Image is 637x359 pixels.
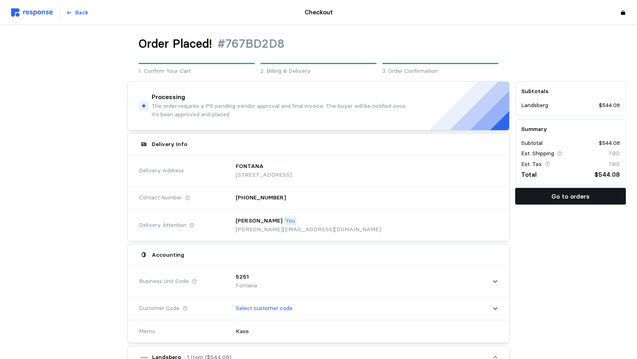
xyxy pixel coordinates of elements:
[236,217,282,225] p: [PERSON_NAME]
[152,251,184,259] h5: Accounting
[521,170,537,179] p: Total
[152,140,188,148] h5: Delivery Info
[305,8,333,17] h4: Checkout
[608,149,620,158] p: TBD
[285,217,295,225] p: You
[152,102,408,119] p: The order requires a PO pending vendor approval and final invoice. The buyer will be notified onc...
[236,327,249,336] p: Kase
[236,281,257,290] p: Fontana
[236,171,292,179] p: [STREET_ADDRESS]
[515,188,626,205] button: Go to orders
[260,67,377,76] p: 2. Billing & Delivery
[236,225,381,234] p: [PERSON_NAME][EMAIL_ADDRESS][DOMAIN_NAME]
[599,139,620,148] p: $544.08
[521,101,548,110] p: Landsberg
[521,139,543,148] p: Subtotal
[608,160,620,169] p: TBD
[139,166,184,175] span: Delivery Address
[139,327,155,336] span: Memo
[11,8,53,17] img: svg%3e
[139,221,186,230] span: Delivery Attention
[139,277,189,286] span: Business Unit Code
[236,162,264,171] p: FONTANA
[152,93,185,102] h4: Processing
[521,125,620,133] h5: Summary
[599,101,620,110] p: $544.08
[217,36,285,52] h1: #767BD2D8
[236,193,286,202] p: [PHONE_NUMBER]
[521,160,542,169] p: Est. Tax
[62,5,93,20] button: Back
[551,191,590,201] p: Go to orders
[139,67,255,76] p: 1. Confirm Your Cart
[594,170,620,179] p: $544.08
[236,304,293,313] p: Select customer code
[521,87,620,96] h5: Subtotals
[236,273,249,281] p: 5251
[75,8,88,17] p: Back
[139,304,180,313] span: Customer Code
[382,67,498,76] p: 3. Order Confirmation
[139,36,212,52] h1: Order Placed!
[521,149,554,158] p: Est. Shipping
[139,193,182,202] span: Contact Number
